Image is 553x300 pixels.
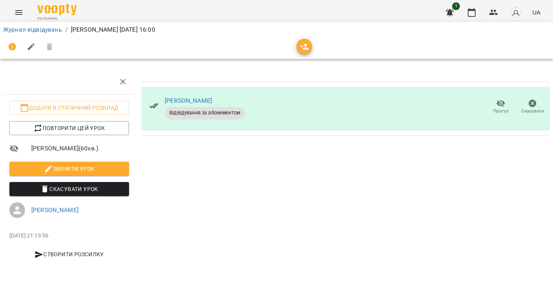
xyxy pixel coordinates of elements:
span: UA [532,8,540,16]
span: Прогул [493,108,509,114]
span: Додати в статичний розклад [16,103,123,112]
button: Скасувати Урок [9,182,129,196]
a: Журнал відвідувань [3,26,62,33]
img: avatar_s.png [510,7,521,18]
span: Повторити цей урок [16,123,123,133]
button: UA [529,5,544,20]
p: [DATE] 21:19:56 [9,232,129,240]
span: Створити розсилку [13,250,126,259]
span: Скасувати Урок [16,184,123,194]
span: [PERSON_NAME] ( 60 хв. ) [31,144,129,153]
button: Повторити цей урок [9,121,129,135]
button: Додати в статичний розклад [9,101,129,115]
span: For Business [38,16,77,21]
a: [PERSON_NAME] [31,206,79,214]
button: Створити розсилку [9,247,129,261]
button: Скасувати [517,96,548,118]
button: Змінити урок [9,162,129,176]
span: 1 [452,2,460,10]
button: Прогул [485,96,517,118]
span: Скасувати [521,108,544,114]
button: Menu [9,3,28,22]
nav: breadcrumb [3,25,550,34]
span: Відвідування за абонементом [165,109,245,116]
span: Змінити урок [16,164,123,173]
li: / [65,25,68,34]
p: [PERSON_NAME] [DATE] 16:00 [71,25,155,34]
a: [PERSON_NAME] [165,97,212,104]
img: Voopty Logo [38,4,77,15]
